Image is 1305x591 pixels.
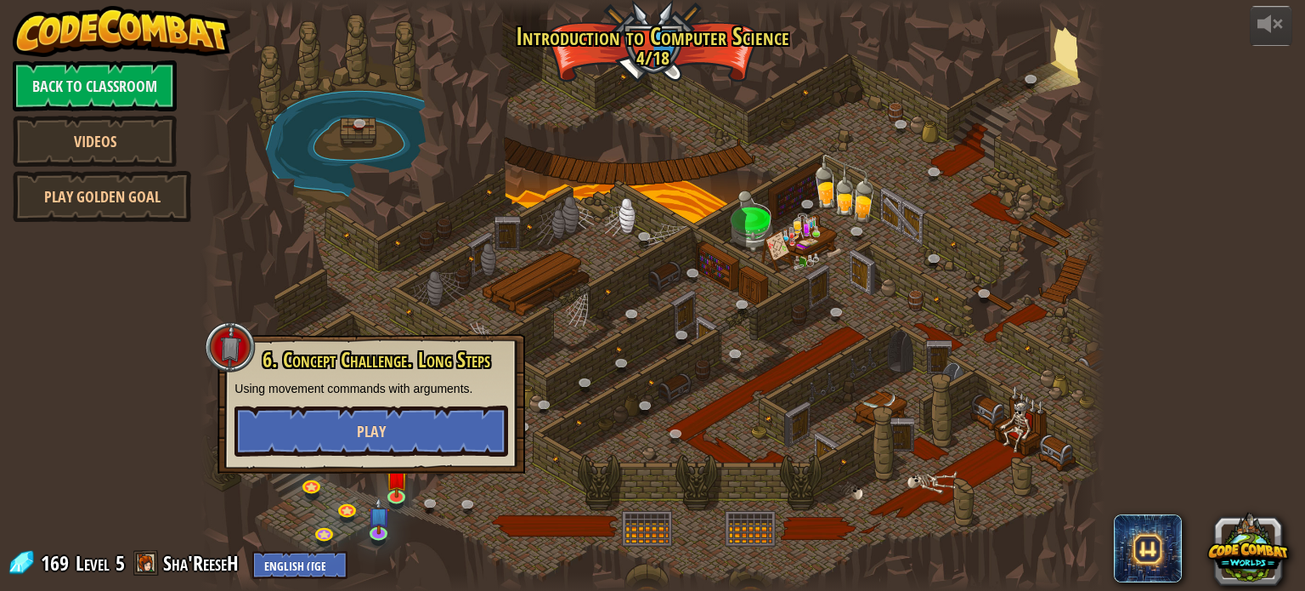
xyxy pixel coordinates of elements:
span: Level [76,549,110,577]
span: Play [357,421,386,442]
a: Back to Classroom [13,60,177,111]
img: CodeCombat - Learn how to code by playing a game [13,6,230,57]
span: 5 [116,549,125,577]
img: level-banner-unstarted.png [385,460,407,498]
span: 169 [41,549,74,577]
button: Adjust volume [1250,6,1292,46]
button: Play [234,406,508,457]
img: level-banner-unstarted-subscriber.png [368,497,390,535]
a: Sha'ReeseH [163,549,244,577]
span: 6. Concept Challenge. Long Steps [263,345,490,374]
a: Videos [13,116,177,167]
p: Using movement commands with arguments. [234,380,508,397]
a: Play Golden Goal [13,171,191,222]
